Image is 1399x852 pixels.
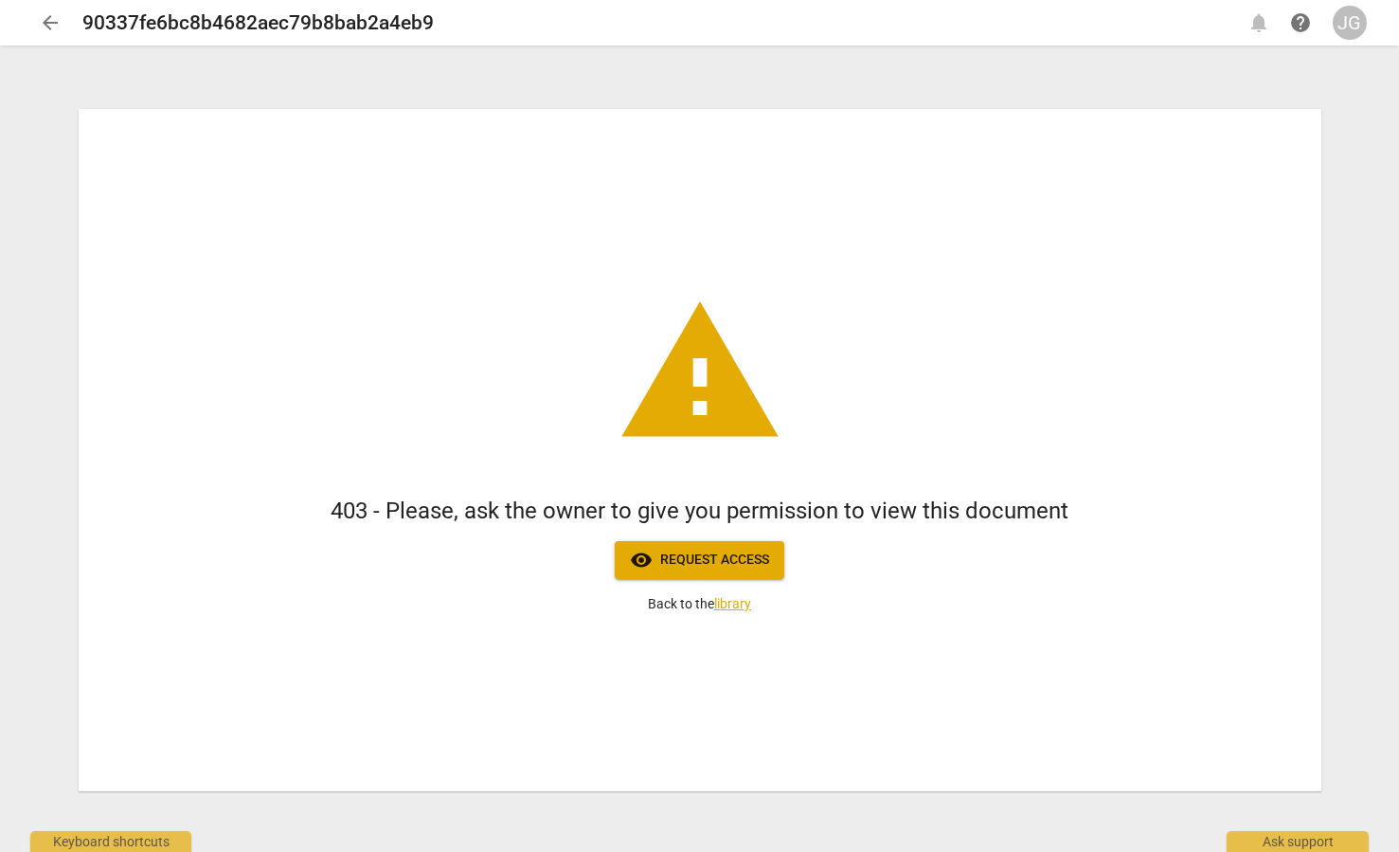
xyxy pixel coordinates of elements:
[1227,831,1369,852] div: Ask support
[615,287,785,458] span: warning
[648,594,751,614] p: Back to the
[714,596,751,611] a: library
[82,11,434,35] h2: 90337fe6bc8b4682aec79b8bab2a4eb9
[1283,6,1318,40] a: Help
[331,496,1068,527] h1: 403 - Please, ask the owner to give you permission to view this document
[630,549,769,571] span: Request access
[630,549,653,571] span: visibility
[1333,6,1367,40] button: JG
[615,541,784,579] button: Request access
[39,11,62,34] span: arrow_back
[1289,11,1312,34] span: help
[30,831,191,852] div: Keyboard shortcuts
